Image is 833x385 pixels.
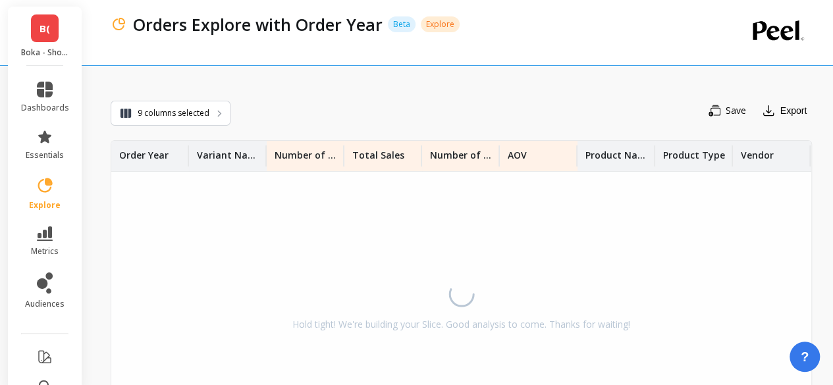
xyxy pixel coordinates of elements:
p: Explore [421,16,460,32]
button: Export [757,100,812,121]
span: metrics [31,246,59,257]
img: header icon [111,16,126,32]
p: Number of Customers [275,141,336,162]
p: AOV [508,141,527,162]
p: Product Type [663,141,725,162]
p: Beta [388,16,416,32]
span: explore [29,200,61,211]
span: dashboards [21,103,69,113]
span: Save [726,105,746,116]
button: ? [790,342,820,372]
p: Number of Orders [430,141,492,162]
button: Save [702,100,753,121]
p: Product Name [585,141,647,162]
p: Variant Name [197,141,259,162]
span: B( [40,21,50,36]
p: Boka - Shopify (Essor) [21,47,69,58]
span: ? [801,347,809,366]
button: 9 columns selected [111,101,230,126]
p: Vendor [741,141,774,162]
p: Total Sales [352,141,404,162]
span: audiences [25,299,65,309]
div: Hold tight! We're building your Slice. Good analysis to come. Thanks for waiting! [292,318,630,331]
span: 9 columns selected [138,107,209,120]
span: essentials [26,150,64,161]
p: Orders Explore with Order Year [133,13,383,36]
p: Order Year [119,141,169,162]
